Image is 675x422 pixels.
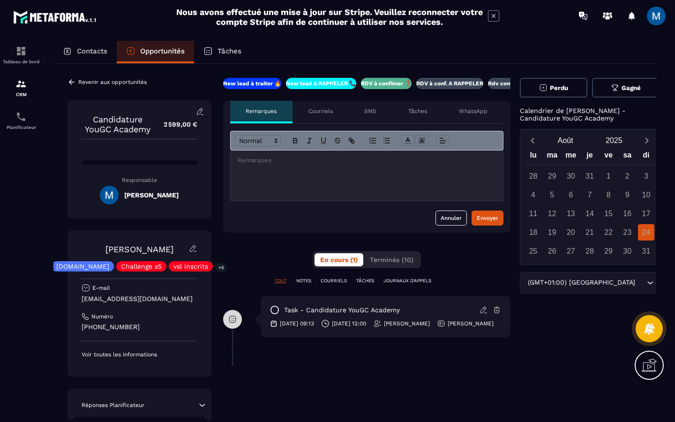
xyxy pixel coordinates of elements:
div: 9 [619,187,636,203]
span: Gagné [622,84,641,91]
div: 31 [581,168,598,184]
p: [PERSON_NAME] [384,320,430,327]
p: New lead à traiter 🔥 [223,80,281,87]
div: 7 [581,187,598,203]
div: 25 [525,243,541,259]
p: Candidature YouGC Academy [82,114,154,134]
div: ma [543,149,562,165]
a: [PERSON_NAME] [105,244,173,254]
p: Voir toutes les informations [82,351,197,358]
p: Contacts [77,47,107,55]
span: Perdu [550,84,568,91]
p: JOURNAUX D'APPELS [383,278,431,284]
div: lu [524,149,543,165]
img: scheduler [15,111,27,122]
div: 27 [562,243,579,259]
div: 23 [619,224,636,241]
div: 19 [544,224,560,241]
div: 29 [544,168,560,184]
button: Open months overlay [541,132,590,149]
p: SMS [364,107,376,115]
p: Numéro [91,313,113,320]
div: 24 [638,224,654,241]
button: Previous month [524,134,541,147]
div: sa [618,149,637,165]
button: Terminés (10) [364,253,419,266]
div: Search for option [520,272,660,294]
p: Remarques [246,107,277,115]
p: [PHONE_NUMBER] [82,323,197,332]
div: ve [599,149,618,165]
p: Planificateur [2,125,40,130]
div: 30 [562,168,579,184]
a: Opportunités [117,41,194,63]
div: 15 [600,205,617,222]
div: 29 [600,243,617,259]
div: 5 [544,187,560,203]
a: formationformationTableau de bord [2,38,40,71]
p: Courriels [308,107,333,115]
h5: [PERSON_NAME] [124,191,179,199]
p: Challenge s5 [121,263,162,270]
a: Contacts [53,41,117,63]
div: 12 [544,205,560,222]
div: 6 [562,187,579,203]
div: 22 [600,224,617,241]
a: Tâches [194,41,251,63]
p: [DATE] 12:00 [332,320,366,327]
a: formationformationCRM [2,71,40,104]
div: 8 [600,187,617,203]
div: Calendar days [524,168,656,259]
p: Réponses Planificateur [82,401,144,409]
p: WhatsApp [459,107,487,115]
p: TOUT [275,278,287,284]
div: 14 [581,205,598,222]
div: di [637,149,655,165]
p: Tâches [408,107,427,115]
div: 16 [619,205,636,222]
img: formation [15,78,27,90]
div: 3 [638,168,654,184]
input: Search for option [637,278,645,288]
div: 2 [619,168,636,184]
p: CRM [2,92,40,97]
p: Tableau de bord [2,59,40,64]
div: 21 [581,224,598,241]
p: E-mail [92,284,110,292]
div: me [562,149,580,165]
div: 4 [525,187,541,203]
div: Calendar wrapper [524,149,656,259]
p: RDV à confimer ❓ [361,80,412,87]
button: Open years overlay [590,132,638,149]
div: je [580,149,599,165]
div: Envoyer [477,213,498,223]
button: En cours (1) [315,253,363,266]
a: schedulerschedulerPlanificateur [2,104,40,137]
img: logo [13,8,97,25]
span: Terminés (10) [370,256,413,264]
p: [DOMAIN_NAME] [56,263,109,270]
div: 17 [638,205,654,222]
div: 13 [562,205,579,222]
p: TÂCHES [356,278,374,284]
p: Calendrier de [PERSON_NAME] - Candidature YouGC Academy [520,107,660,122]
h2: Nous avons effectué une mise à jour sur Stripe. Veuillez reconnecter votre compte Stripe afin de ... [176,7,483,27]
span: En cours (1) [320,256,358,264]
img: formation [15,45,27,57]
p: [DATE] 09:13 [280,320,314,327]
div: 18 [525,224,541,241]
p: [PERSON_NAME] [448,320,494,327]
p: Revenir aux opportunités [78,79,147,85]
button: Perdu [520,78,588,98]
p: 2 599,00 € [154,115,197,134]
p: vsl inscrits [173,263,208,270]
div: 1 [600,168,617,184]
span: (GMT+01:00) [GEOGRAPHIC_DATA] [526,278,637,288]
p: New lead à RAPPELER 📞 [286,80,356,87]
button: Next month [638,134,656,147]
p: +5 [215,263,227,272]
p: Tâches [217,47,241,55]
div: 10 [638,187,654,203]
p: task - Candidature YouGC Academy [284,306,400,315]
p: Responsable [82,177,197,183]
